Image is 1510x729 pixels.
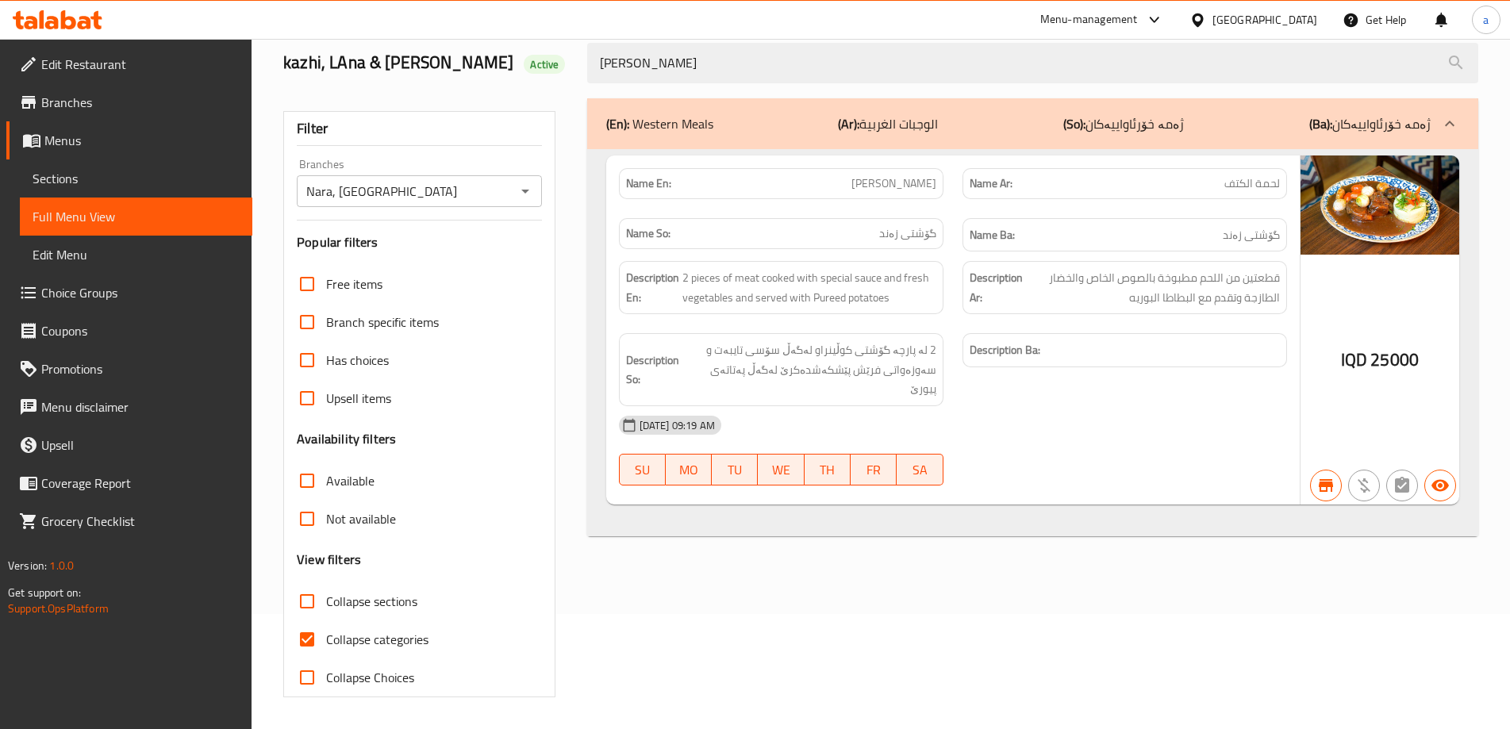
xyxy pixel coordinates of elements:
div: [GEOGRAPHIC_DATA] [1212,11,1317,29]
button: SA [897,454,943,485]
span: WE [764,459,797,482]
a: Branches [6,83,252,121]
span: Not available [326,509,396,528]
button: WE [758,454,804,485]
span: a [1483,11,1489,29]
a: Sections [20,159,252,198]
span: Edit Menu [33,245,240,264]
span: 25000 [1370,344,1419,375]
h3: View filters [297,551,361,569]
a: Grocery Checklist [6,502,252,540]
span: Collapse categories [326,630,428,649]
div: (En): Western Meals(Ar):الوجبات الغربية(So):ژەمە خۆرئاواییەکان(Ba):ژەمە خۆرئاواییەکان [587,149,1478,536]
div: (En): Western Meals(Ar):الوجبات الغربية(So):ژەمە خۆرئاواییەکان(Ba):ژەمە خۆرئاواییەکان [587,98,1478,149]
a: Full Menu View [20,198,252,236]
span: 2 لە پارچە گۆشتی کوڵینراو لەگەڵ سۆسی تایبەت و سەوزەواتی فرێش پێشکەشدەکرێ لەگەڵ پەتاتەی پیورێ [682,340,936,399]
b: (So): [1063,112,1085,136]
span: 1.0.0 [49,555,74,576]
h2: kazhi, LAna & [PERSON_NAME] [283,51,567,75]
b: (Ba): [1309,112,1332,136]
span: گۆشتی زەند [1223,225,1280,245]
p: Western Meals [606,114,713,133]
span: Full Menu View [33,207,240,226]
span: Active [524,57,565,72]
span: Collapse sections [326,592,417,611]
span: Menus [44,131,240,150]
b: (Ar): [838,112,859,136]
a: Edit Restaurant [6,45,252,83]
button: FR [851,454,897,485]
a: Upsell [6,426,252,464]
span: [PERSON_NAME] [851,175,936,192]
h3: Popular filters [297,233,541,251]
a: Edit Menu [20,236,252,274]
span: Branches [41,93,240,112]
button: TU [712,454,758,485]
strong: Description So: [626,351,679,389]
p: ژەمە خۆرئاواییەکان [1309,114,1431,133]
a: Menus [6,121,252,159]
a: Support.OpsPlatform [8,598,109,619]
div: Filter [297,112,541,146]
span: 2 pieces of meat cooked with special sauce and fresh vegetables and served with Pureed potatoes [682,268,936,307]
img: Chuck_Beef638892031455153656.jpeg [1301,155,1459,255]
span: Collapse Choices [326,668,414,687]
span: SU [626,459,659,482]
span: MO [672,459,705,482]
span: TH [811,459,844,482]
span: Get support on: [8,582,81,603]
button: TH [805,454,851,485]
span: Version: [8,555,47,576]
span: Upsell items [326,389,391,408]
span: IQD [1341,344,1367,375]
span: Choice Groups [41,283,240,302]
button: SU [619,454,666,485]
button: Available [1424,470,1456,501]
span: Sections [33,169,240,188]
p: ژەمە خۆرئاواییەکان [1063,114,1184,133]
strong: Name So: [626,225,670,242]
input: search [587,43,1478,83]
span: FR [857,459,890,482]
span: Available [326,471,375,490]
span: SA [903,459,936,482]
span: TU [718,459,751,482]
strong: Description En: [626,268,679,307]
strong: Name Ar: [970,175,1012,192]
a: Promotions [6,350,252,388]
button: Branch specific item [1310,470,1342,501]
span: Grocery Checklist [41,512,240,531]
span: Edit Restaurant [41,55,240,74]
button: Open [514,180,536,202]
button: MO [666,454,712,485]
span: Upsell [41,435,240,455]
span: Coverage Report [41,474,240,493]
span: Has choices [326,351,389,370]
span: گۆشتی زەند [879,225,936,242]
span: Coupons [41,321,240,340]
span: لحمة الكتف [1224,175,1280,192]
strong: Name En: [626,175,671,192]
a: Coupons [6,312,252,350]
span: Free items [326,274,382,294]
a: Coverage Report [6,464,252,502]
span: قطعتين من اللحم مطبوخة بالصوص الخاص والخضار الطازجة وتقدم مع البطاطا البوريه [1026,268,1280,307]
h3: Availability filters [297,430,396,448]
div: Active [524,55,565,74]
p: الوجبات الغربية [838,114,938,133]
strong: Description Ar: [970,268,1023,307]
span: Promotions [41,359,240,378]
div: Menu-management [1040,10,1138,29]
a: Choice Groups [6,274,252,312]
b: (En): [606,112,629,136]
span: Menu disclaimer [41,397,240,416]
span: Branch specific items [326,313,439,332]
strong: Description Ba: [970,340,1040,360]
button: Purchased item [1348,470,1380,501]
a: Menu disclaimer [6,388,252,426]
strong: Name Ba: [970,225,1015,245]
span: [DATE] 09:19 AM [633,418,721,433]
button: Not has choices [1386,470,1418,501]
